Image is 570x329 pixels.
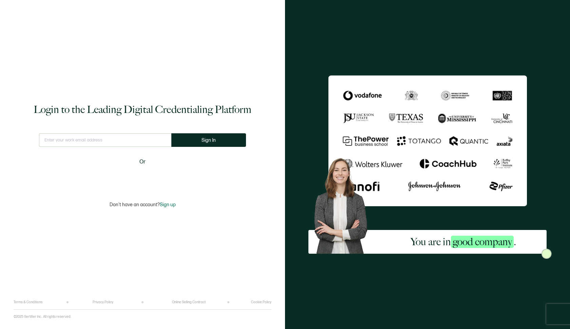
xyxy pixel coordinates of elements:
h1: Login to the Leading Digital Credentialing Platform [34,103,251,116]
span: good company [451,236,514,248]
a: Cookie Policy [251,300,271,304]
span: Sign In [202,138,216,143]
span: Sign up [160,202,176,208]
h2: You are in . [411,235,516,249]
a: Terms & Conditions [14,300,42,304]
a: Privacy Policy [93,300,113,304]
img: Sertifier Login [541,249,552,259]
iframe: Sign in with Google Button [100,171,185,186]
p: ©2025 Sertifier Inc.. All rights reserved. [14,315,71,319]
button: Sign In [171,133,246,147]
div: Sign in with Google. Opens in new tab [103,171,182,186]
img: Sertifier Login - You are in <span class="strong-h">good company</span>. [328,75,527,206]
img: Sertifier Login - You are in <span class="strong-h">good company</span>. Hero [308,153,380,254]
a: Online Selling Contract [172,300,206,304]
span: Or [139,158,146,166]
p: Don't have an account? [110,202,176,208]
input: Enter your work email address [39,133,171,147]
